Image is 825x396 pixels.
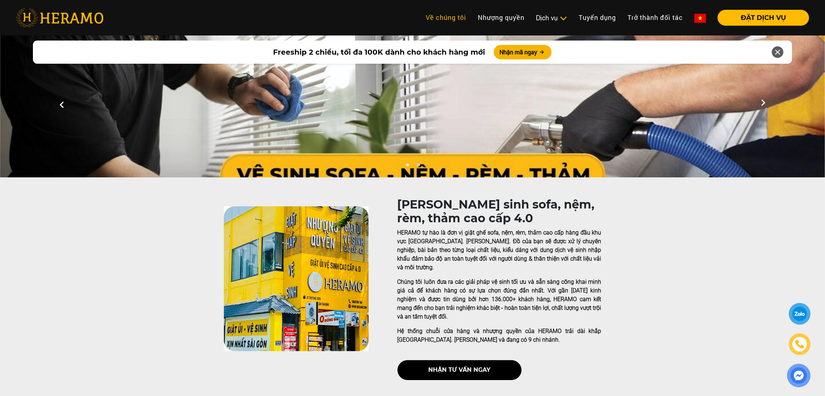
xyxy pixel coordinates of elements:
[494,45,552,59] button: Nhận mã ngay
[397,360,522,380] button: nhận tư vấn ngay
[397,278,601,321] p: Chúng tôi luôn đưa ra các giải pháp vệ sinh tối ưu và sẵn sàng công khai minh giá cả để khách hàn...
[397,198,601,226] h1: [PERSON_NAME] sinh sofa, nệm, rèm, thảm cao cấp 4.0
[694,14,706,23] img: vn-flag.png
[16,8,103,27] img: heramo-logo.png
[536,13,567,23] div: Dịch vụ
[397,228,601,272] p: HERAMO tự hào là đơn vị giặt ghế sofa, nệm, rèm, thảm cao cấp hàng đầu khu vực [GEOGRAPHIC_DATA]....
[472,10,530,25] a: Nhượng quyền
[397,327,601,344] p: Hệ thống chuỗi cửa hàng và nhượng quyền của HERAMO trải dài khắp [GEOGRAPHIC_DATA]. [PERSON_NAME]...
[573,10,622,25] a: Tuyển dụng
[718,10,809,26] button: ĐẶT DỊCH VỤ
[712,14,809,21] a: ĐẶT DỊCH VỤ
[273,47,485,58] span: Freeship 2 chiều, tối đa 100K dành cho khách hàng mới
[414,163,422,170] button: 2
[790,334,809,354] a: phone-icon
[224,206,369,351] img: heramo-quality-banner
[420,10,472,25] a: Về chúng tôi
[560,15,567,22] img: subToggleIcon
[622,10,689,25] a: Trở thành đối tác
[796,340,804,348] img: phone-icon
[404,163,411,170] button: 1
